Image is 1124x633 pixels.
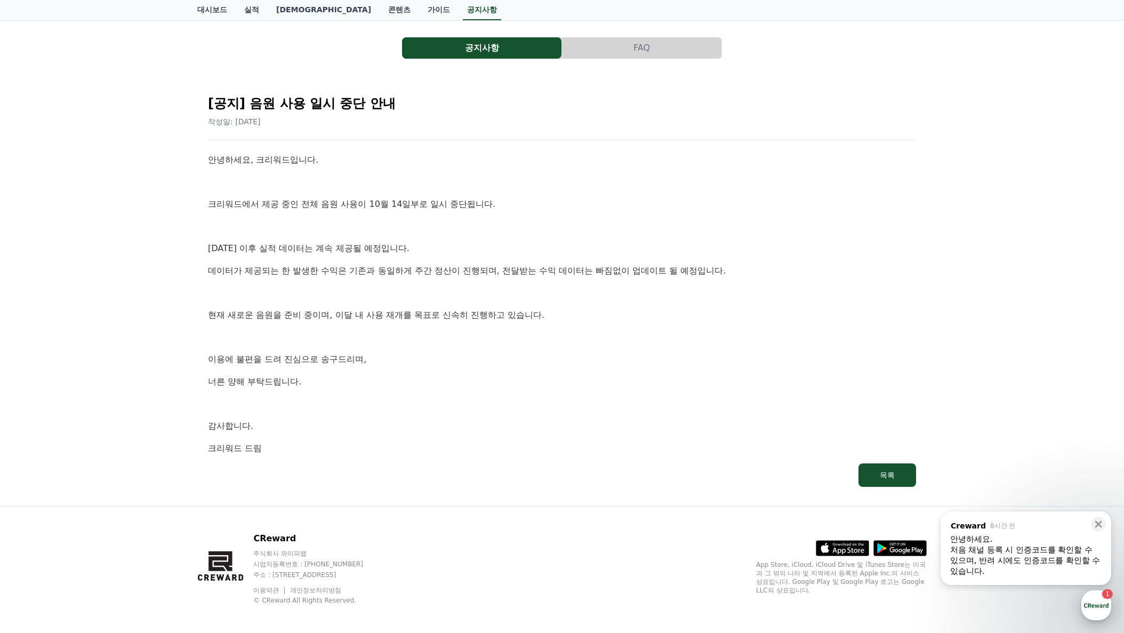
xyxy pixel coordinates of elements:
[208,117,261,126] span: 작성일: [DATE]
[208,442,916,455] p: 크리워드 드림
[98,355,110,363] span: 대화
[34,354,40,363] span: 홈
[253,532,383,545] p: CReward
[290,587,341,594] a: 개인정보처리방침
[858,463,916,487] button: 목록
[253,560,383,568] p: 사업자등록번호 : [PHONE_NUMBER]
[70,338,138,365] a: 1대화
[253,587,287,594] a: 이용약관
[880,470,895,480] div: 목록
[208,242,916,255] p: [DATE] 이후 실적 데이터는 계속 제공될 예정입니다.
[138,338,205,365] a: 설정
[208,463,916,487] a: 목록
[756,560,927,595] p: App Store, iCloud, iCloud Drive 및 iTunes Store는 미국과 그 밖의 나라 및 지역에서 등록된 Apple Inc.의 서비스 상표입니다. Goo...
[3,338,70,365] a: 홈
[208,153,916,167] p: 안녕하세요, 크리워드입니다.
[253,549,383,558] p: 주식회사 와이피랩
[208,352,916,366] p: 이용에 불편을 드려 진심으로 송구드리며,
[208,264,916,278] p: 데이터가 제공되는 한 발생한 수익은 기존과 동일하게 주간 정산이 진행되며, 전달받는 수익 데이터는 빠짐없이 업데이트 될 예정입니다.
[253,596,383,605] p: © CReward All Rights Reserved.
[208,308,916,322] p: 현재 새로운 음원을 준비 중이며, 이달 내 사용 재개를 목표로 신속히 진행하고 있습니다.
[208,419,916,433] p: 감사합니다.
[208,95,916,112] h2: [공지] 음원 사용 일시 중단 안내
[402,37,561,59] button: 공지사항
[562,37,721,59] button: FAQ
[165,354,178,363] span: 설정
[208,197,916,211] p: 크리워드에서 제공 중인 전체 음원 사용이 10월 14일부로 일시 중단됩니다.
[253,571,383,579] p: 주소 : [STREET_ADDRESS]
[108,338,112,346] span: 1
[208,375,916,389] p: 너른 양해 부탁드립니다.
